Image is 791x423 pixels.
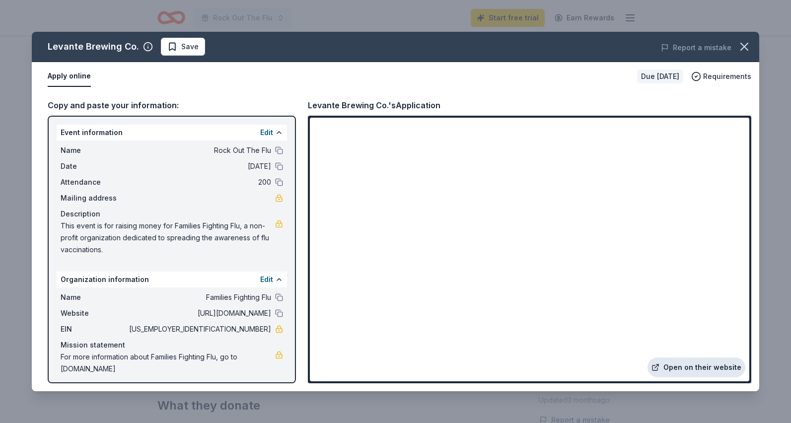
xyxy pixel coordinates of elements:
span: 200 [127,176,271,188]
span: This event is for raising money for Families Fighting Flu, a non-profit organization dedicated to... [61,220,275,256]
button: Requirements [691,70,751,82]
span: Name [61,291,127,303]
span: [URL][DOMAIN_NAME] [127,307,271,319]
span: EIN [61,323,127,335]
span: Rock Out The Flu [127,144,271,156]
button: Edit [260,274,273,285]
div: Copy and paste your information: [48,99,296,112]
button: Edit [260,127,273,139]
span: Families Fighting Flu [127,291,271,303]
div: Event information [57,125,287,141]
span: Requirements [703,70,751,82]
div: Description [61,208,283,220]
span: Attendance [61,176,127,188]
span: [US_EMPLOYER_IDENTIFICATION_NUMBER] [127,323,271,335]
div: Organization information [57,272,287,287]
span: Save [181,41,199,53]
div: Due [DATE] [637,70,683,83]
span: [DATE] [127,160,271,172]
button: Report a mistake [661,42,731,54]
button: Save [161,38,205,56]
div: Levante Brewing Co.'s Application [308,99,440,112]
div: Levante Brewing Co. [48,39,139,55]
button: Apply online [48,66,91,87]
div: Mission statement [61,339,283,351]
span: Mailing address [61,192,127,204]
span: Name [61,144,127,156]
span: For more information about Families Fighting Flu, go to [DOMAIN_NAME] [61,351,275,375]
a: Open on their website [647,357,745,377]
span: Website [61,307,127,319]
span: Date [61,160,127,172]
